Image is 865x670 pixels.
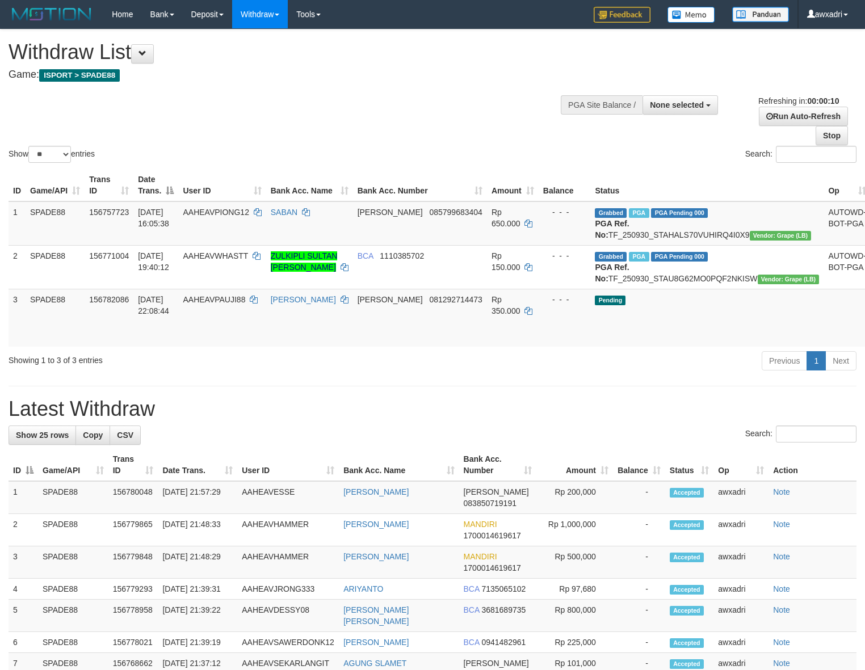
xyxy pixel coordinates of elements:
a: Note [773,605,790,614]
b: PGA Ref. No: [595,263,629,283]
span: BCA [464,584,480,593]
span: Grabbed [595,252,627,262]
a: SABAN [271,208,297,217]
span: Rp 150.000 [492,251,520,272]
td: - [613,600,665,632]
span: AAHEAVWHASTT [183,251,248,260]
img: Feedback.jpg [594,7,650,23]
span: Copy 1700014619617 to clipboard [464,531,521,540]
td: AAHEAVHAMMER [237,514,339,546]
span: [DATE] 16:05:38 [138,208,169,228]
td: SPADE88 [26,245,85,289]
a: [PERSON_NAME] [343,487,409,496]
td: Rp 800,000 [536,600,613,632]
th: Status [590,169,824,201]
span: 156757723 [89,208,129,217]
a: ARIYANTO [343,584,383,593]
a: 1 [807,351,826,370]
td: Rp 200,000 [536,481,613,514]
a: Run Auto-Refresh [759,107,848,126]
a: Show 25 rows [9,425,76,445]
span: MANDIRI [464,552,497,561]
td: 156779293 [108,579,158,600]
td: awxadri [713,514,769,546]
a: Note [773,487,790,496]
th: Game/API: activate to sort column ascending [38,449,108,481]
td: SPADE88 [38,579,108,600]
td: AAHEAVESSE [237,481,339,514]
a: [PERSON_NAME] [343,520,409,529]
td: SPADE88 [26,201,85,246]
span: Rp 350.000 [492,295,520,315]
th: User ID: activate to sort column ascending [237,449,339,481]
td: [DATE] 21:39:22 [158,600,237,632]
th: Bank Acc. Name: activate to sort column ascending [339,449,459,481]
td: awxadri [713,481,769,514]
span: Grabbed [595,208,627,218]
td: SPADE88 [38,514,108,546]
th: Bank Acc. Name: activate to sort column ascending [266,169,353,201]
img: panduan.png [732,7,789,22]
td: - [613,632,665,653]
td: 6 [9,632,38,653]
td: Rp 500,000 [536,546,613,579]
span: Accepted [670,659,704,669]
div: - - - [543,294,586,305]
span: AAHEAVPIONG12 [183,208,249,217]
td: 156780048 [108,481,158,514]
span: Copy [83,431,103,440]
th: ID [9,169,26,201]
th: Trans ID: activate to sort column ascending [108,449,158,481]
th: Bank Acc. Number: activate to sort column ascending [353,169,487,201]
span: Copy 7135065102 to clipboard [481,584,526,593]
a: Note [773,638,790,647]
span: PGA Pending [651,208,708,218]
label: Search: [745,146,856,163]
input: Search: [776,425,856,443]
td: AAHEAVSAWERDONK12 [237,632,339,653]
h1: Withdraw List [9,41,565,64]
select: Showentries [28,146,71,163]
span: Copy 081292714473 to clipboard [429,295,482,304]
td: awxadri [713,600,769,632]
span: PGA Pending [651,252,708,262]
span: Copy 0941482961 to clipboard [481,638,526,647]
span: Refreshing in: [758,96,839,106]
div: Showing 1 to 3 of 3 entries [9,350,352,366]
b: PGA Ref. No: [595,219,629,239]
span: Rp 650.000 [492,208,520,228]
span: Copy 085799683404 to clipboard [429,208,482,217]
span: Accepted [670,488,704,498]
td: - [613,546,665,579]
a: Stop [816,126,848,145]
span: [DATE] 19:40:12 [138,251,169,272]
td: 5 [9,600,38,632]
span: [PERSON_NAME] [358,295,423,304]
span: Vendor URL: https://dashboard.q2checkout.com/secure [750,231,812,241]
a: Note [773,552,790,561]
td: SPADE88 [26,289,85,347]
button: None selected [643,95,718,115]
td: AAHEAVDESSY08 [237,600,339,632]
td: [DATE] 21:48:33 [158,514,237,546]
td: 156778958 [108,600,158,632]
span: Accepted [670,606,704,616]
a: ZULKIPLI SULTAN [PERSON_NAME] [271,251,338,272]
td: 3 [9,289,26,347]
th: Action [769,449,856,481]
th: Amount: activate to sort column ascending [487,169,539,201]
a: Note [773,659,790,668]
td: - [613,481,665,514]
td: [DATE] 21:39:19 [158,632,237,653]
td: 1 [9,481,38,514]
a: [PERSON_NAME] [PERSON_NAME] [343,605,409,626]
span: CSV [117,431,133,440]
span: Marked by awxwdspade [629,208,649,218]
label: Show entries [9,146,95,163]
td: 4 [9,579,38,600]
span: Accepted [670,553,704,562]
div: - - - [543,207,586,218]
td: SPADE88 [38,600,108,632]
img: Button%20Memo.svg [667,7,715,23]
span: Copy 083850719191 to clipboard [464,499,517,508]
